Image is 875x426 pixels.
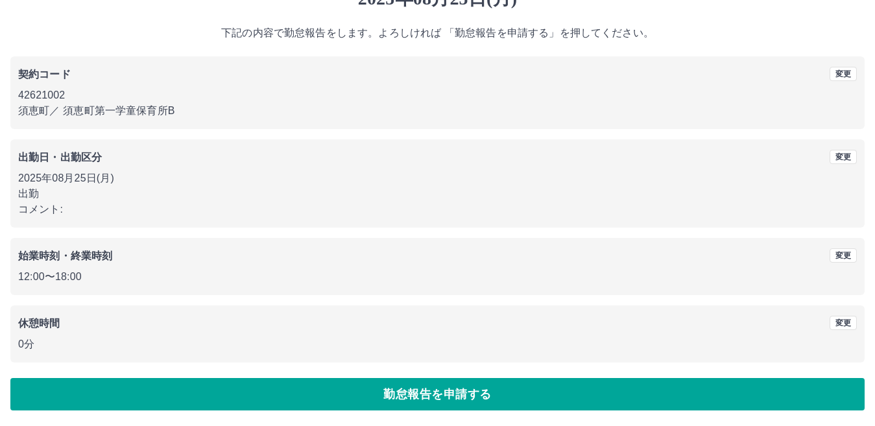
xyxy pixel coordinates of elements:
[18,186,857,202] p: 出勤
[10,378,865,410] button: 勤怠報告を申請する
[18,269,857,285] p: 12:00 〜 18:00
[830,248,857,263] button: 変更
[18,69,71,80] b: 契約コード
[18,337,857,352] p: 0分
[18,171,857,186] p: 2025年08月25日(月)
[830,67,857,81] button: 変更
[18,103,857,119] p: 須恵町 ／ 須恵町第一学童保育所B
[18,318,60,329] b: 休憩時間
[18,88,857,103] p: 42621002
[10,25,865,41] p: 下記の内容で勤怠報告をします。よろしければ 「勤怠報告を申請する」を押してください。
[18,152,102,163] b: 出勤日・出勤区分
[18,202,857,217] p: コメント:
[830,316,857,330] button: 変更
[18,250,112,261] b: 始業時刻・終業時刻
[830,150,857,164] button: 変更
